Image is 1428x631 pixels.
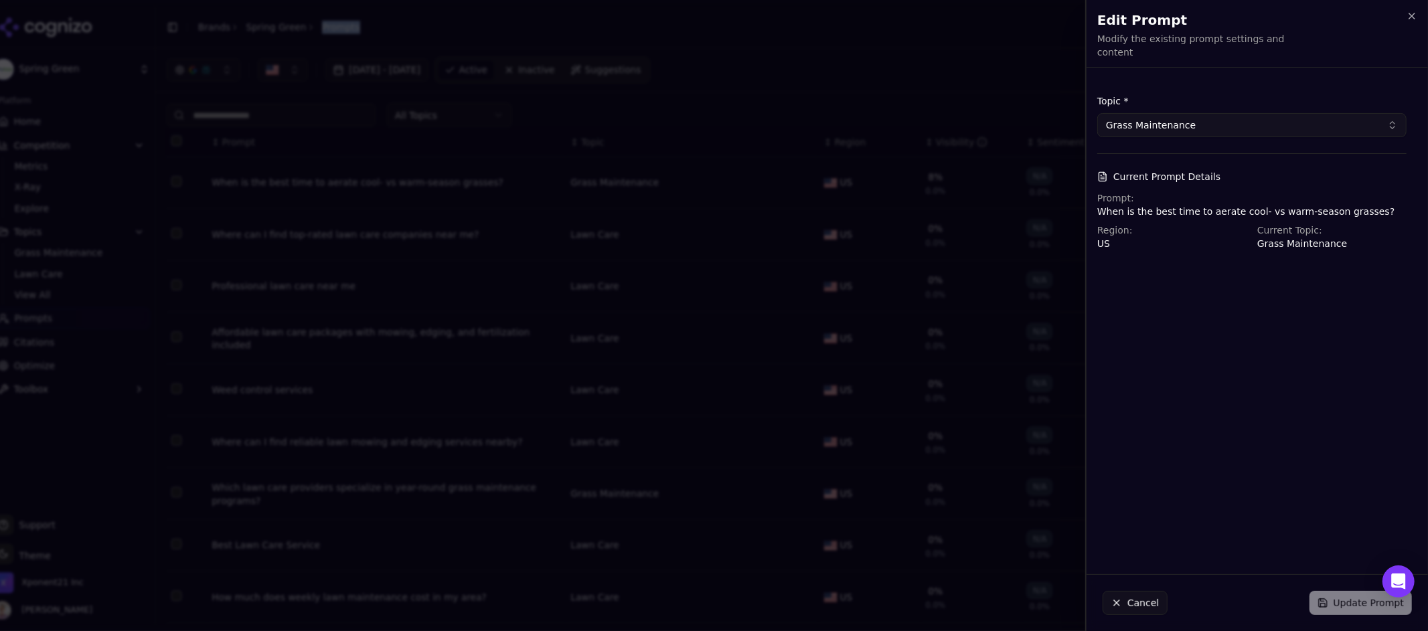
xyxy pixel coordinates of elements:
p: Grass Maintenance [1257,237,1407,250]
p: Modify the existing prompt settings and content [1097,32,1313,59]
span: Current Topic: [1257,225,1322,236]
h4: Current Prompt Details [1097,170,1407,183]
span: Prompt: [1097,193,1134,203]
p: When is the best time to aerate cool- vs warm-season grasses? [1097,205,1407,218]
button: Grass Maintenance [1097,113,1407,137]
p: US [1097,237,1247,250]
h2: Edit Prompt [1097,11,1417,29]
span: Region: [1097,225,1133,236]
button: Cancel [1103,591,1168,615]
label: Topic * [1097,94,1407,108]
